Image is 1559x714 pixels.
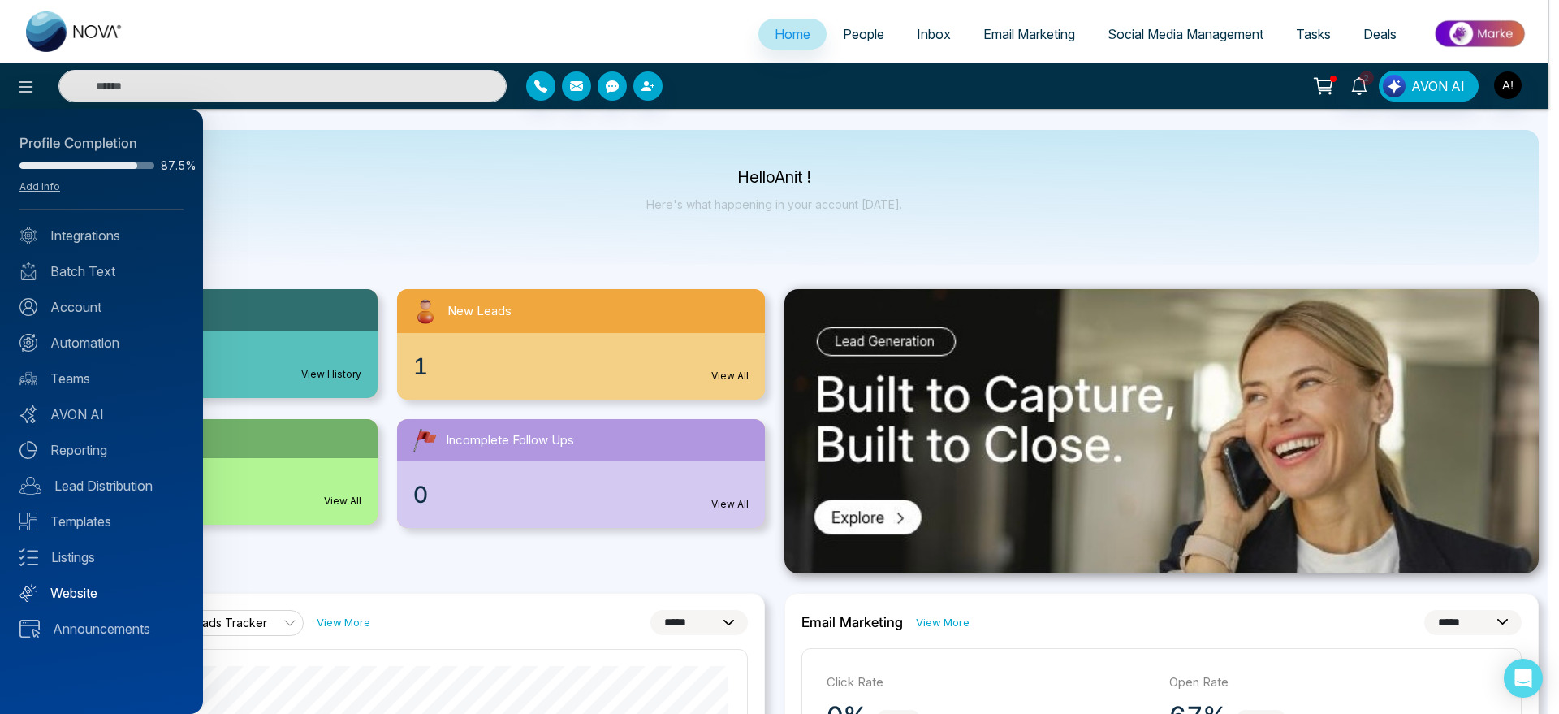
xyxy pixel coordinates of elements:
[19,370,37,387] img: team.svg
[19,440,184,460] a: Reporting
[19,547,184,567] a: Listings
[1504,659,1543,698] div: Open Intercom Messenger
[19,476,184,495] a: Lead Distribution
[19,477,41,495] img: Lead-dist.svg
[19,180,60,193] a: Add Info
[19,405,184,424] a: AVON AI
[19,620,40,638] img: announcements.svg
[19,227,37,244] img: Integrated.svg
[19,369,184,388] a: Teams
[19,512,184,531] a: Templates
[19,262,37,280] img: batch_text_white.png
[161,160,184,171] span: 87.5%
[19,513,37,530] img: Templates.svg
[19,405,37,423] img: Avon-AI.svg
[19,441,37,459] img: Reporting.svg
[19,262,184,281] a: Batch Text
[19,584,37,602] img: Website.svg
[19,333,184,353] a: Automation
[19,298,37,316] img: Account.svg
[19,583,184,603] a: Website
[19,297,184,317] a: Account
[19,334,37,352] img: Automation.svg
[19,619,184,638] a: Announcements
[19,548,38,566] img: Listings.svg
[19,133,184,154] div: Profile Completion
[19,226,184,245] a: Integrations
